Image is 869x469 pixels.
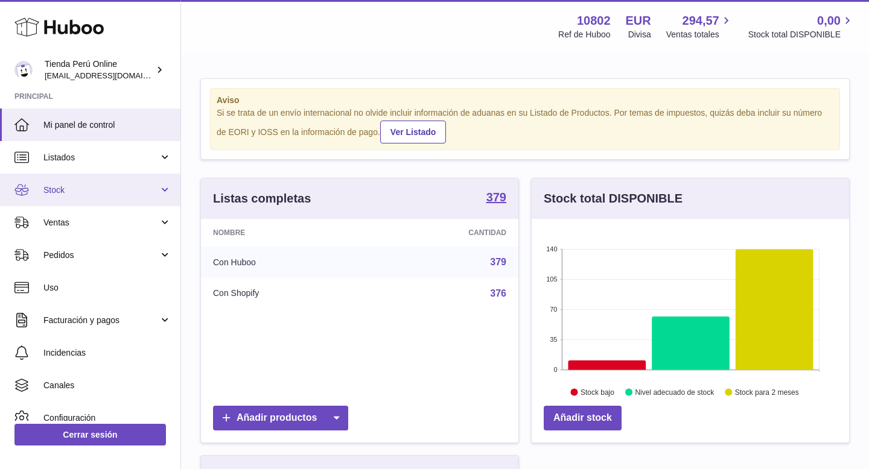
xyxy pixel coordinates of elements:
[550,306,557,313] text: 70
[544,190,683,207] h3: Stock total DISPONIBLE
[748,29,855,40] span: Stock total DISPONIBLE
[43,184,159,196] span: Stock
[43,380,171,391] span: Canales
[43,282,171,294] span: Uso
[550,336,557,343] text: 35
[626,13,651,29] strong: EUR
[581,388,614,396] text: Stock bajo
[213,406,348,430] a: Añadir productos
[14,424,166,445] a: Cerrar sesión
[45,58,153,81] div: Tienda Perú Online
[201,278,369,309] td: Con Shopify
[217,107,833,143] div: Si se trata de un envío internacional no olvide incluir información de aduanas en su Listado de P...
[635,388,715,396] text: Nivel adecuado de stock
[544,406,622,430] a: Añadir stock
[666,13,733,40] a: 294,57 Ventas totales
[213,190,311,207] h3: Listas completas
[546,245,557,253] text: 140
[14,61,33,79] img: contacto@tiendaperuonline.com
[546,275,557,283] text: 105
[43,119,171,131] span: Mi panel de control
[735,388,799,396] text: Stock para 2 meses
[43,250,159,261] span: Pedidos
[486,191,506,203] strong: 379
[201,219,369,247] th: Nombre
[486,191,506,206] a: 379
[43,347,171,359] span: Incidencias
[490,257,506,267] a: 379
[45,71,177,80] span: [EMAIL_ADDRESS][DOMAIN_NAME]
[201,247,369,278] td: Con Huboo
[43,412,171,424] span: Configuración
[380,121,446,143] a: Ver Listado
[217,95,833,106] strong: Aviso
[43,315,159,326] span: Facturación y pagos
[817,13,841,29] span: 0,00
[628,29,651,40] div: Divisa
[558,29,610,40] div: Ref de Huboo
[683,13,719,29] span: 294,57
[577,13,611,29] strong: 10802
[43,217,159,228] span: Ventas
[43,152,159,163] span: Listados
[666,29,733,40] span: Ventas totales
[748,13,855,40] a: 0,00 Stock total DISPONIBLE
[490,288,506,298] a: 376
[553,366,557,373] text: 0
[369,219,518,247] th: Cantidad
